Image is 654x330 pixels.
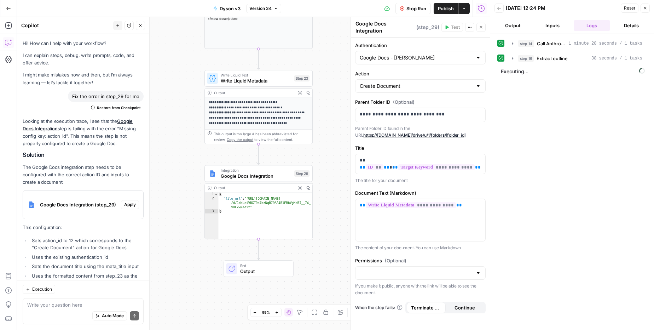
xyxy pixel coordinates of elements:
[613,20,650,31] button: Details
[240,268,288,275] span: Output
[257,49,260,69] g: Edge from step_24 to step_23
[438,5,454,12] span: Publish
[23,71,144,86] p: I might make mistakes now and then, but I’m always learning — let’s tackle it together!
[411,304,441,311] span: Terminate Workflow
[395,3,431,14] button: Stop Run
[209,3,245,14] button: Dyson v3
[537,40,566,47] span: Call Anthropic API
[88,103,144,112] button: Restore from Checkpoint
[416,24,439,31] span: ( step_29 )
[23,224,144,231] p: This configuration:
[240,263,288,268] span: End
[227,137,253,142] span: Copy the output
[23,164,144,186] p: The Google Docs integration step needs to be configured with the correct action ID and inputs to ...
[214,185,294,191] div: Output
[624,5,635,11] span: Reset
[355,70,486,77] label: Action
[30,272,144,286] li: Uses the formatted content from step_23 as the document content
[214,90,294,96] div: Output
[499,66,647,77] span: Executing...
[23,52,144,67] p: I can explain steps, debug, write prompts, code, and offer advice.
[221,77,291,84] span: Write Liquid Metadata
[355,305,403,311] a: When the step fails:
[40,201,118,208] span: Google Docs Integration (step_29)
[23,118,133,131] a: Google Docs Integration
[455,304,475,311] span: Continue
[355,189,486,197] label: Document Text (Markdown)
[355,244,486,251] p: The content of your document. You can use Markdown
[294,75,309,81] div: Step 23
[363,132,464,138] a: https://[DOMAIN_NAME]/drive/u/1/folders/[folder_id
[360,82,473,90] input: Create Document
[406,5,426,12] span: Stop Run
[205,209,219,214] div: 3
[221,167,291,173] span: Integration
[32,286,52,292] span: Execution
[355,42,486,49] label: Authentication
[209,170,216,177] img: Instagram%20post%20-%201%201.png
[360,54,473,61] input: Google Docs - Laura
[393,98,415,106] span: (Optional)
[249,5,272,12] span: Version 34
[537,55,568,62] span: Extract outline
[121,200,139,209] button: Apply
[30,263,144,270] li: Sets the document title using the meta_title input
[257,144,260,164] g: Edge from step_23 to step_29
[355,283,486,296] p: If you make it public, anyone with the link will be able to see the document.
[621,4,638,13] button: Reset
[518,55,534,62] span: step_16
[294,170,309,177] div: Step 29
[205,2,312,21] div: <meta_description>How to make hair grow faster? Discover science-backed tips for optimizing scalp...
[204,260,313,277] div: EndOutput
[205,197,219,209] div: 2
[92,311,127,320] button: Auto Mode
[30,254,144,261] li: Uses the existing authentication_id
[508,53,647,64] button: 38 seconds / 1 tasks
[21,22,111,29] div: Copilot
[257,239,260,260] g: Edge from step_29 to end
[30,237,144,251] li: Sets action_id to 12 which corresponds to the "Create Document" action for Google Docs
[355,177,486,184] p: The title for your document
[205,192,219,197] div: 1
[68,91,144,102] div: Fix the error in step_29 for me
[26,199,37,210] img: Instagram%20post%20-%201%201.png
[494,20,531,31] button: Output
[23,118,144,148] p: Looking at the execution trace, I see that the step is failing with the error "Missing config key...
[214,131,310,142] div: This output is too large & has been abbreviated for review. to view the full content.
[518,40,534,47] span: step_14
[355,20,415,34] textarea: Google Docs Integration
[220,5,241,12] span: Dyson v3
[214,192,218,197] span: Toggle code folding, rows 1 through 3
[204,165,313,239] div: IntegrationGoogle Docs IntegrationStep 29Output{ "file_url":"[URL][DOMAIN_NAME] /d/1dqLeiVBXT9a7b...
[246,4,281,13] button: Version 34
[534,20,571,31] button: Inputs
[574,20,610,31] button: Logs
[451,24,460,30] span: Test
[508,38,647,49] button: 1 minute 28 seconds / 1 tasks
[385,257,406,264] span: (Optional)
[591,55,642,62] span: 38 seconds / 1 tasks
[355,144,486,152] label: Title
[355,98,486,106] label: Parent Folder ID
[102,313,124,319] span: Auto Mode
[221,172,291,180] span: Google Docs Integration
[355,125,486,139] p: Parent Folder ID found in the URL ]
[23,285,55,294] button: Execution
[262,309,270,315] span: 99%
[221,73,291,78] span: Write Liquid Text
[97,105,141,110] span: Restore from Checkpoint
[568,40,642,47] span: 1 minute 28 seconds / 1 tasks
[441,23,463,32] button: Test
[124,201,136,208] span: Apply
[434,3,458,14] button: Publish
[23,152,144,158] h2: Solution
[23,40,144,47] p: Hi! How can I help with your workflow?
[355,257,486,264] label: Permissions
[446,302,485,313] button: Continue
